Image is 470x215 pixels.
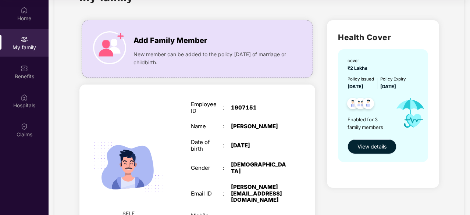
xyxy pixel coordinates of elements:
img: svg+xml;base64,PHN2ZyBpZD0iSG9tZSIgeG1sbnM9Imh0dHA6Ly93d3cudzMub3JnLzIwMDAvc3ZnIiB3aWR0aD0iMjAiIG... [21,7,28,14]
div: Policy issued [348,76,374,82]
img: svg+xml;base64,PHN2ZyB4bWxucz0iaHR0cDovL3d3dy53My5vcmcvMjAwMC9zdmciIHdpZHRoPSI0OC45MTUiIGhlaWdodD... [352,96,370,114]
span: [DATE] [380,84,396,89]
img: svg+xml;base64,PHN2ZyB4bWxucz0iaHR0cDovL3d3dy53My5vcmcvMjAwMC9zdmciIHdpZHRoPSI0OC45NDMiIGhlaWdodD... [359,96,377,114]
img: svg+xml;base64,PHN2ZyBpZD0iQmVuZWZpdHMiIHhtbG5zPSJodHRwOi8vd3d3LnczLm9yZy8yMDAwL3N2ZyIgd2lkdGg9Ij... [21,65,28,72]
div: Gender [191,165,223,171]
h2: Health Cover [338,31,428,43]
div: : [223,142,231,149]
button: View details [348,139,396,154]
span: [DATE] [348,84,363,89]
span: ₹2 Lakhs [348,65,370,71]
div: Name [191,123,223,130]
img: icon [93,31,126,64]
img: icon [390,90,431,136]
img: svg+xml;base64,PHN2ZyB4bWxucz0iaHR0cDovL3d3dy53My5vcmcvMjAwMC9zdmciIHdpZHRoPSI0OC45NDMiIGhlaWdodD... [344,96,362,114]
div: Date of birth [191,139,223,152]
div: 1907151 [231,104,287,111]
div: : [223,165,231,171]
div: : [223,104,231,111]
div: cover [348,57,370,64]
div: Policy Expiry [380,76,406,82]
span: New member can be added to the policy [DATE] of marriage or childbirth. [133,50,290,67]
div: [DATE] [231,142,287,149]
div: Email ID [191,190,223,197]
div: Employee ID [191,101,223,114]
div: : [223,123,231,130]
div: [DEMOGRAPHIC_DATA] [231,161,287,175]
span: Enabled for 3 family members [348,116,390,131]
span: Add Family Member [133,35,207,46]
img: svg+xml;base64,PHN2ZyBpZD0iSG9zcGl0YWxzIiB4bWxucz0iaHR0cDovL3d3dy53My5vcmcvMjAwMC9zdmciIHdpZHRoPS... [21,94,28,101]
span: View details [357,143,387,151]
div: : [223,190,231,197]
img: svg+xml;base64,PHN2ZyB4bWxucz0iaHR0cDovL3d3dy53My5vcmcvMjAwMC9zdmciIHdpZHRoPSIyMjQiIGhlaWdodD0iMT... [86,125,171,209]
div: [PERSON_NAME] [231,123,287,130]
img: svg+xml;base64,PHN2ZyBpZD0iQ2xhaW0iIHhtbG5zPSJodHRwOi8vd3d3LnczLm9yZy8yMDAwL3N2ZyIgd2lkdGg9IjIwIi... [21,123,28,130]
div: [PERSON_NAME][EMAIL_ADDRESS][DOMAIN_NAME] [231,184,287,204]
img: svg+xml;base64,PHN2ZyB3aWR0aD0iMjAiIGhlaWdodD0iMjAiIHZpZXdCb3g9IjAgMCAyMCAyMCIgZmlsbD0ibm9uZSIgeG... [21,36,28,43]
